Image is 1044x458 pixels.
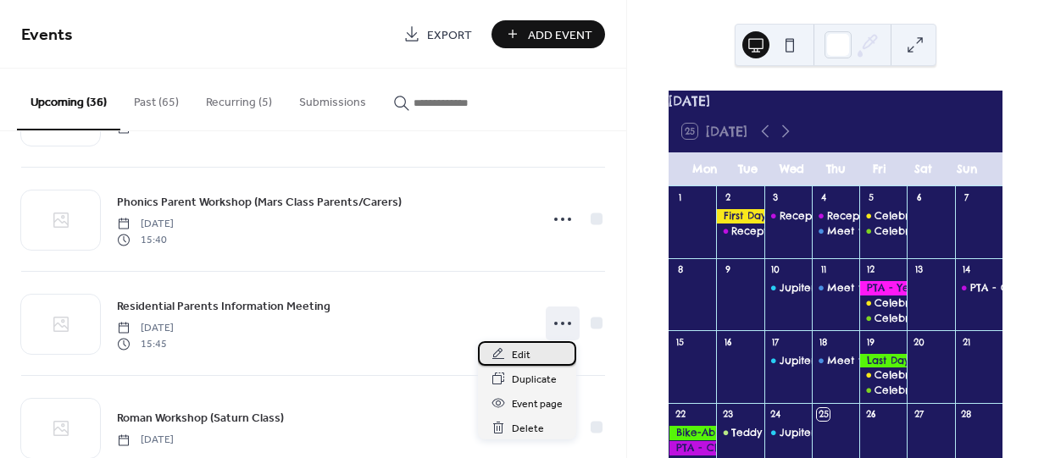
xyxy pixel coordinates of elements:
div: 2 [721,191,734,204]
div: Celebration Assembly [859,368,907,383]
span: 15:40 [117,232,174,247]
div: 6 [912,191,925,204]
div: Celebration Assembly [859,384,907,398]
div: 16 [721,335,734,348]
span: Edit [512,346,530,364]
span: Roman Workshop (Saturn Class) [117,410,284,428]
div: Celebration Assembly [859,209,907,223]
div: Jupiter Class Swimming [764,281,812,295]
div: 10 [769,263,782,276]
div: Mon [682,152,726,186]
div: 8 [674,263,686,276]
div: Reception Pupils - Staggered Start [716,224,764,239]
div: Sun [945,152,989,186]
div: 3 [769,191,782,204]
div: [DATE] [669,91,1002,111]
div: 4 [817,191,830,204]
div: Reception Pupils - Staggered Start [780,209,958,223]
div: Last Day of Autumn Term [859,354,907,368]
div: 26 [864,408,877,421]
div: Celebration Assembly [859,296,907,311]
div: Wed [770,152,814,186]
div: Celebration Assembly [875,312,986,326]
div: Tue [726,152,770,186]
div: Celebration Assembly [875,384,986,398]
div: Teddy Bear Run (Mars and Mercury Class) [716,426,764,440]
span: [DATE] [117,321,174,336]
div: Celebration Assembly [875,296,986,311]
div: 7 [960,191,973,204]
div: Sat [902,152,946,186]
div: 5 [864,191,877,204]
div: First Day of Autumn Term 1 [716,209,764,223]
div: 19 [864,335,877,348]
div: Celebration Assembly [875,368,986,383]
div: 13 [912,263,925,276]
div: PTA - Car Boot Sale [955,281,1002,295]
div: Meet the Teacher - Mars Class (Reception and Year 1) [812,224,859,239]
a: Roman Workshop (Saturn Class) [117,408,284,428]
div: 9 [721,263,734,276]
span: 15:45 [117,336,174,351]
div: 15 [674,335,686,348]
span: Events [21,19,73,52]
span: Residential Parents Information Meeting [117,298,330,316]
div: 24 [769,408,782,421]
div: 25 [817,408,830,421]
button: Upcoming (36) [17,69,120,130]
div: 23 [721,408,734,421]
button: Recurring (5) [192,69,286,129]
div: Jupiter Class Swimming [764,354,812,368]
div: Celebration Assembly [859,224,907,239]
div: Jupiter Class Swimming [764,426,812,440]
div: 21 [960,335,973,348]
span: Delete [512,420,544,438]
div: 1 [674,191,686,204]
div: 18 [817,335,830,348]
div: Jupiter Class Swimming [780,354,902,368]
div: Thu [814,152,858,186]
div: Celebration Assembly [875,209,986,223]
button: Past (65) [120,69,192,129]
button: Submissions [286,69,380,129]
div: Jupiter Class Swimming [780,281,902,295]
div: Meet the Teacher - Jupiter Class (Year 5 & 6) [812,354,859,368]
button: Add Event [491,20,605,48]
span: [DATE] [117,217,174,232]
a: Residential Parents Information Meeting [117,296,330,316]
div: Celebration Assembly [859,312,907,326]
div: 11 [817,263,830,276]
div: 22 [674,408,686,421]
div: Reception Pupils - Staggered Start [731,224,909,239]
span: Duplicate [512,371,557,389]
span: [DATE] [117,433,174,448]
span: Export [427,26,472,44]
div: Meet the Teacher - Mercury and Saturn Class (Year 2, 3 and 4) [812,281,859,295]
div: Celebration Assembly [875,224,986,239]
span: Add Event [528,26,592,44]
div: 28 [960,408,973,421]
div: Reception Pupils - First Full Day [827,209,988,223]
div: Fri [858,152,902,186]
div: PTA - Clothing Collection [669,441,716,455]
a: Phonics Parent Workshop (Mars Class Parents/Carers) [117,192,402,212]
span: Event page [512,395,563,413]
div: Bike-Ability (Specific Pupils) [669,426,716,440]
div: 27 [912,408,925,421]
div: 12 [864,263,877,276]
div: Jupiter Class Swimming [780,426,902,440]
a: Export [391,20,485,48]
div: PTA - Yes Day (Non-Uniform) [859,281,907,295]
div: Reception Pupils - Staggered Start [764,209,812,223]
div: Teddy Bear Run (Mars and Mercury Class) [731,426,952,440]
div: 17 [769,335,782,348]
div: 14 [960,263,973,276]
div: Reception Pupils - First Full Day [812,209,859,223]
span: Phonics Parent Workshop (Mars Class Parents/Carers) [117,194,402,212]
div: 20 [912,335,925,348]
